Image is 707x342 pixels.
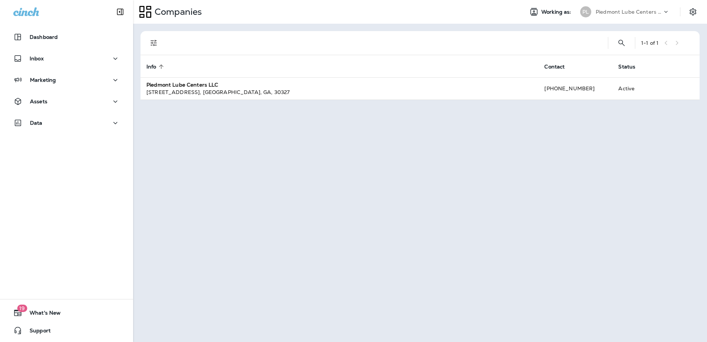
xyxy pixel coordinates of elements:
[7,94,126,109] button: Assets
[7,323,126,338] button: Support
[612,77,660,100] td: Active
[30,56,44,61] p: Inbox
[7,51,126,66] button: Inbox
[538,77,612,100] td: [PHONE_NUMBER]
[146,63,166,70] span: Info
[146,88,532,96] div: [STREET_ADDRESS] , [GEOGRAPHIC_DATA] , GA , 30327
[7,30,126,44] button: Dashboard
[544,63,574,70] span: Contact
[618,63,645,70] span: Status
[146,81,219,88] strong: Piedmont Lube Centers LLC
[110,4,131,19] button: Collapse Sidebar
[17,305,27,312] span: 19
[641,40,659,46] div: 1 - 1 of 1
[30,120,43,126] p: Data
[7,115,126,130] button: Data
[30,77,56,83] p: Marketing
[614,36,629,50] button: Search Companies
[152,6,202,17] p: Companies
[146,64,156,70] span: Info
[7,73,126,87] button: Marketing
[146,36,161,50] button: Filters
[22,310,61,319] span: What's New
[22,328,51,336] span: Support
[544,64,565,70] span: Contact
[596,9,662,15] p: Piedmont Lube Centers LLC
[30,34,58,40] p: Dashboard
[7,305,126,320] button: 19What's New
[30,98,47,104] p: Assets
[541,9,573,15] span: Working as:
[618,64,635,70] span: Status
[580,6,591,17] div: PL
[686,5,700,19] button: Settings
